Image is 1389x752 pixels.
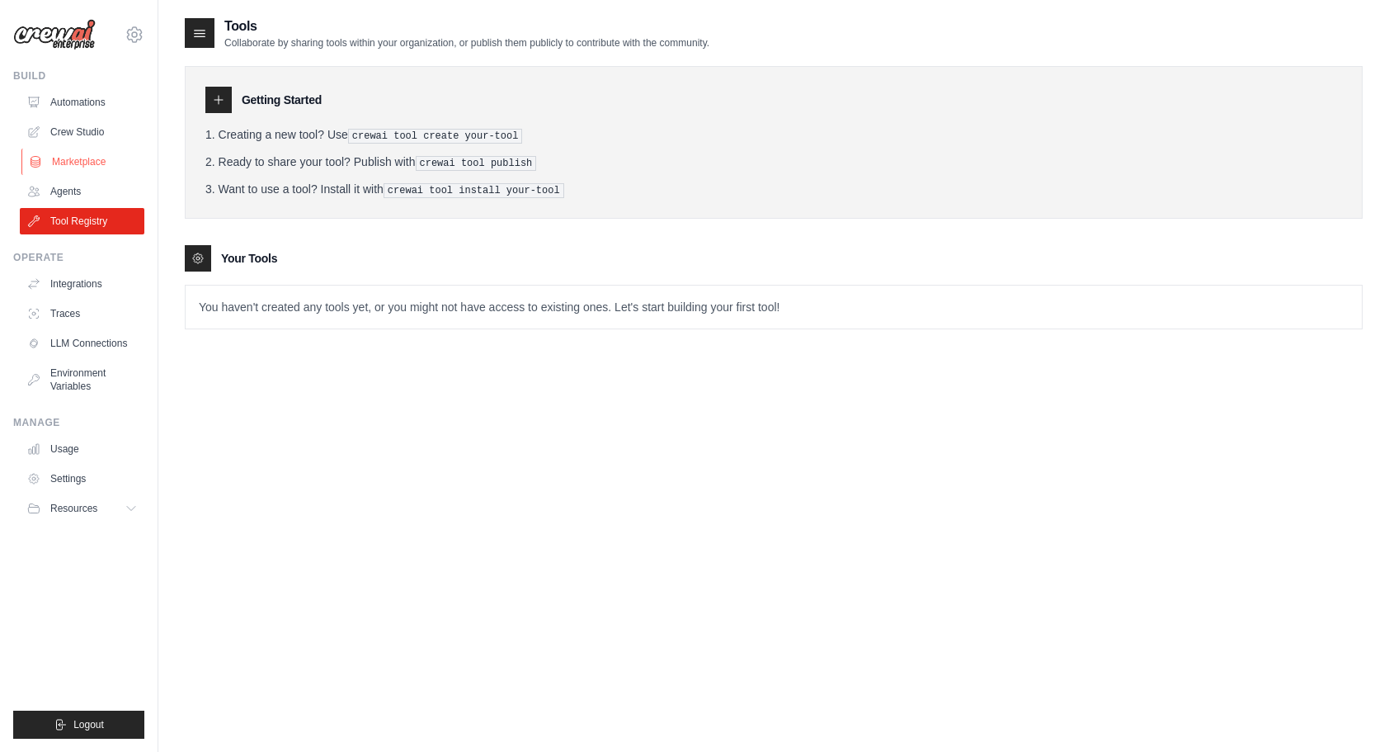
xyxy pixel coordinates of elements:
[20,89,144,116] a: Automations
[13,19,96,50] img: Logo
[205,126,1342,144] li: Creating a new tool? Use
[348,129,523,144] pre: crewai tool create your-tool
[20,208,144,234] a: Tool Registry
[20,330,144,357] a: LLM Connections
[20,178,144,205] a: Agents
[73,718,104,731] span: Logout
[20,300,144,327] a: Traces
[20,360,144,400] a: Environment Variables
[20,436,144,462] a: Usage
[20,495,144,522] button: Resources
[384,183,564,198] pre: crewai tool install your-tool
[416,156,537,171] pre: crewai tool publish
[13,711,144,739] button: Logout
[20,119,144,145] a: Crew Studio
[242,92,322,108] h3: Getting Started
[20,466,144,492] a: Settings
[224,17,709,36] h2: Tools
[13,251,144,264] div: Operate
[205,154,1342,171] li: Ready to share your tool? Publish with
[13,69,144,83] div: Build
[205,181,1342,198] li: Want to use a tool? Install it with
[50,502,97,515] span: Resources
[20,271,144,297] a: Integrations
[224,36,709,50] p: Collaborate by sharing tools within your organization, or publish them publicly to contribute wit...
[186,286,1362,329] p: You haven't created any tools yet, or you might not have access to existing ones. Let's start bui...
[13,416,144,429] div: Manage
[21,149,146,175] a: Marketplace
[221,250,277,267] h3: Your Tools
